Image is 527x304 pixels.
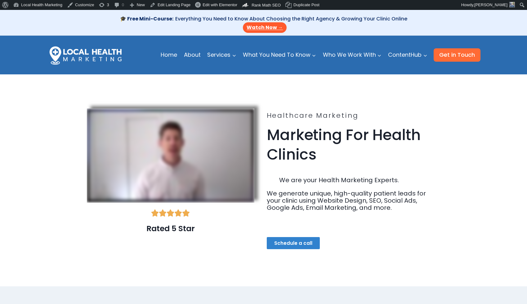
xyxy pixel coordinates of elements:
[319,50,385,60] a: Who We Work With
[385,50,431,60] a: ContentHub
[434,48,480,62] a: Get in Touch
[182,209,190,218] i: 
[47,36,124,74] img: LHM_logo__white
[474,2,507,7] span: [PERSON_NAME]
[243,22,287,33] a: Watch Now →
[267,112,437,119] h1: Healthcare Marketing
[115,13,412,35] p: Everything You Need to Know About Choosing the Right Agency & Growing Your Clinic Online
[267,237,320,249] a: Schedule a call
[167,209,174,218] i: 
[120,15,173,22] strong: 🎓 Free Mini-Course:
[181,50,204,60] a: About
[151,209,159,218] i: 
[159,209,167,218] i: 
[323,52,382,58] span: Who We Work With
[151,209,190,218] div: 5/5
[267,126,437,164] h2: Marketing For Health Clinics
[157,50,431,60] nav: Primary
[239,50,319,60] a: What You Need To Know
[207,52,236,58] span: Services
[267,177,437,184] p: We are your Health Marketing Experts.
[267,190,437,211] p: We generate unique, high-quality patient leads for your clinic using Website Design, SEO, Social ...
[388,52,427,58] span: ContentHub
[274,241,312,245] span: Schedule a call
[243,52,316,58] span: What You Need To Know
[252,3,281,7] span: Rank Math SEO
[203,2,237,7] span: Edit with Elementor
[157,50,181,60] a: Home
[87,224,254,234] h4: Rated 5 Star
[174,209,182,218] i: 
[204,50,240,60] a: Services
